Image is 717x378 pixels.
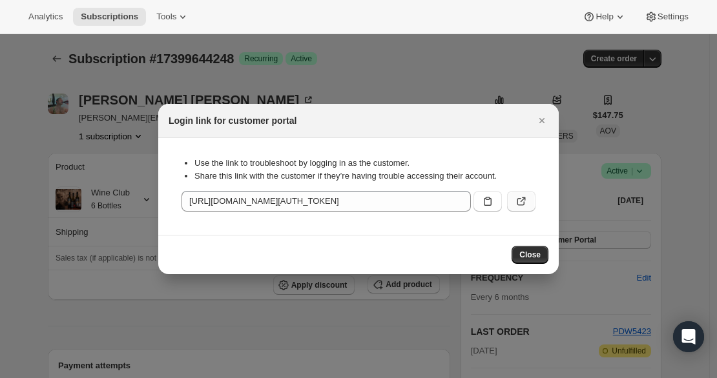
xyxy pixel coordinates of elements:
[169,114,296,127] h2: Login link for customer portal
[658,12,689,22] span: Settings
[149,8,197,26] button: Tools
[519,250,541,260] span: Close
[21,8,70,26] button: Analytics
[194,157,535,170] li: Use the link to troubleshoot by logging in as the customer.
[194,170,535,183] li: Share this link with the customer if they’re having trouble accessing their account.
[81,12,138,22] span: Subscriptions
[156,12,176,22] span: Tools
[637,8,696,26] button: Settings
[512,246,548,264] button: Close
[596,12,613,22] span: Help
[575,8,634,26] button: Help
[28,12,63,22] span: Analytics
[73,8,146,26] button: Subscriptions
[673,321,704,352] div: Open Intercom Messenger
[533,112,551,130] button: Close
